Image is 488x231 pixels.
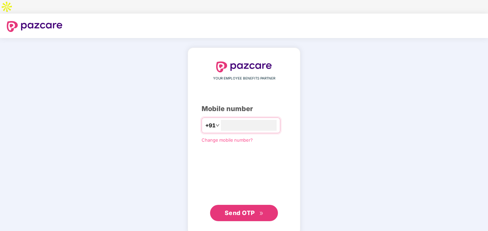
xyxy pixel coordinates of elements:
[259,211,264,216] span: double-right
[216,61,272,72] img: logo
[215,123,220,127] span: down
[202,137,253,143] a: Change mobile number?
[205,121,215,130] span: +91
[213,76,275,81] span: YOUR EMPLOYEE BENEFITS PARTNER
[225,209,255,216] span: Send OTP
[7,21,62,32] img: logo
[210,205,278,221] button: Send OTPdouble-right
[202,104,286,114] div: Mobile number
